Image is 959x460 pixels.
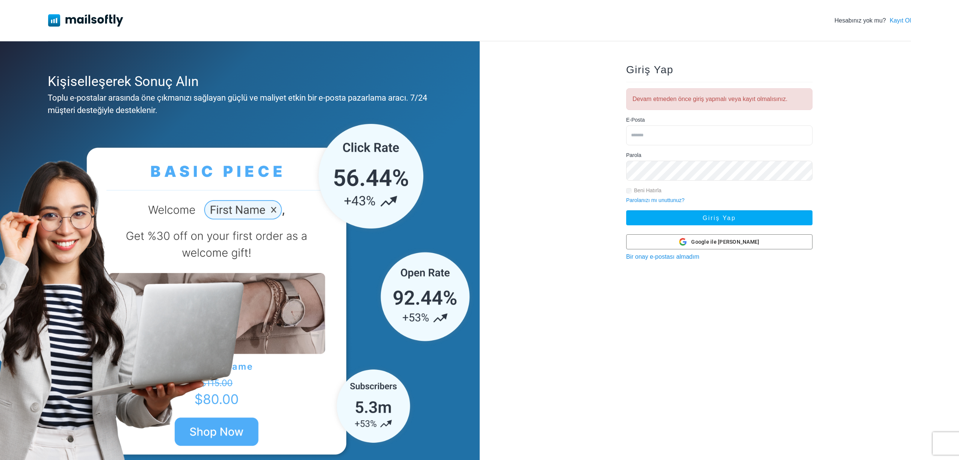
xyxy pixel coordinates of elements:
[626,88,813,110] div: Devam etmeden önce giriş yapmalı veya kayıt olmalısınız.
[626,197,685,203] a: Parolanızı mı unuttunuz?
[48,71,428,92] div: Kişiselleşerek Sonuç Alın
[890,16,911,25] a: Kayıt Ol
[634,187,661,195] label: Beni Hatırla
[48,14,123,26] img: Mailsoftly
[626,253,699,260] a: Bir onay e-postası almadım
[626,210,813,225] button: Giriş Yap
[626,234,813,249] button: Google ile [PERSON_NAME]
[691,238,759,246] span: Google ile [PERSON_NAME]
[626,116,645,124] label: E-Posta
[48,92,428,116] div: Toplu e-postalar arasında öne çıkmanızı sağlayan güçlü ve maliyet etkin bir e-posta pazarlama ara...
[626,151,641,159] label: Parola
[834,16,911,25] div: Hesabınız yok mu?
[626,64,674,75] span: Giriş Yap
